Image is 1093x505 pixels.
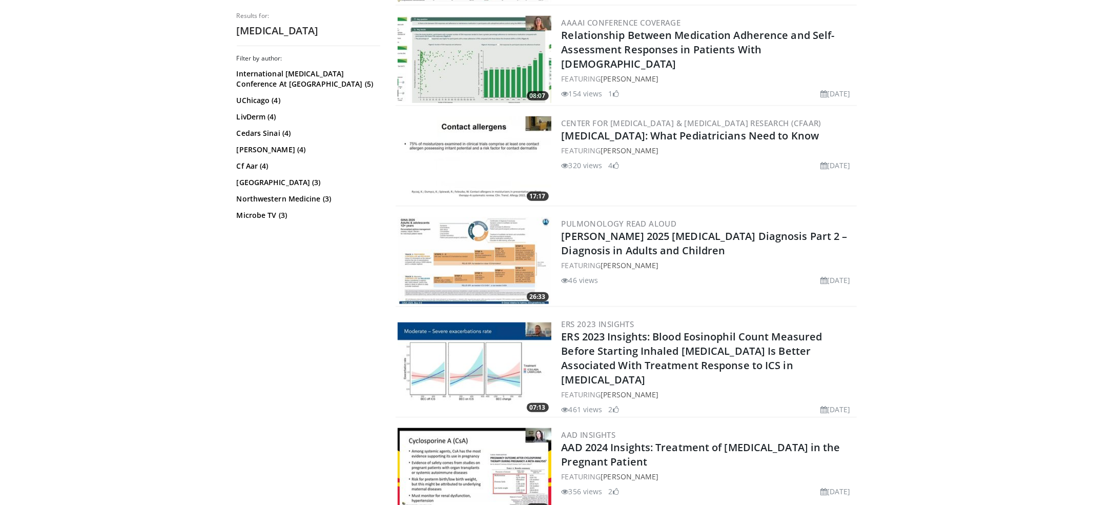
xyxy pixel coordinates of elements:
[609,486,619,497] li: 2
[562,17,681,28] a: AAAAI Conference Coverage
[398,116,551,204] img: 583fd1a7-f1ce-43ff-8e78-64bf1575b6f2.300x170_q85_crop-smart_upscale.jpg
[601,146,658,155] a: [PERSON_NAME]
[527,292,549,301] span: 26:33
[237,112,378,122] a: LivDerm (4)
[562,319,634,329] a: ERS 2023 Insights
[237,128,378,138] a: Cedars Sinai (4)
[562,118,822,128] a: Center for [MEDICAL_DATA] & [MEDICAL_DATA] Research (CFAAR)
[562,145,855,156] div: FEATURING
[398,322,551,410] img: e07216b0-2628-4ad4-b367-a39ec7299a1c.300x170_q85_crop-smart_upscale.jpg
[820,275,851,286] li: [DATE]
[562,218,677,229] a: Pulmonology Read Aloud
[237,95,378,106] a: UChicago (4)
[562,471,855,482] div: FEATURING
[527,192,549,201] span: 17:17
[820,404,851,415] li: [DATE]
[601,472,658,481] a: [PERSON_NAME]
[237,177,378,188] a: [GEOGRAPHIC_DATA] (3)
[562,440,840,469] a: AAD 2024 Insights: Treatment of [MEDICAL_DATA] in the Pregnant Patient
[237,24,380,37] h2: [MEDICAL_DATA]
[820,160,851,171] li: [DATE]
[820,486,851,497] li: [DATE]
[609,404,619,415] li: 2
[527,403,549,412] span: 07:13
[562,486,603,497] li: 356 views
[237,194,378,204] a: Northwestern Medicine (3)
[562,229,848,257] a: [PERSON_NAME] 2025 [MEDICAL_DATA] Diagnosis Part 2 – Diagnosis in Adults and Children
[820,88,851,99] li: [DATE]
[398,217,551,304] a: 26:33
[237,210,378,220] a: Microbe TV (3)
[601,74,658,84] a: [PERSON_NAME]
[562,260,855,271] div: FEATURING
[237,161,378,171] a: Cf Aar (4)
[562,389,855,400] div: FEATURING
[237,145,378,155] a: [PERSON_NAME] (4)
[562,330,822,387] a: ERS 2023 Insights: Blood Eosinophil Count Measured Before Starting Inhaled [MEDICAL_DATA] Is Bett...
[527,91,549,100] span: 08:07
[562,430,616,440] a: AAD Insights
[601,260,658,270] a: [PERSON_NAME]
[609,88,619,99] li: 1
[237,54,380,63] h3: Filter by author:
[562,88,603,99] li: 154 views
[237,12,380,20] p: Results for:
[398,16,551,103] a: 08:07
[398,16,551,103] img: a877a795-8a15-4b62-9dc1-428e26315dfa.300x170_q85_crop-smart_upscale.jpg
[398,322,551,410] a: 07:13
[398,217,551,304] img: e3c04957-3860-42d2-bd97-4d0d7cdd552b.300x170_q85_crop-smart_upscale.jpg
[562,275,599,286] li: 46 views
[609,160,619,171] li: 4
[398,116,551,204] a: 17:17
[562,28,835,71] a: Relationship Between Medication Adherence and Self-Assessment Responses in Patients With [DEMOGRA...
[562,73,855,84] div: FEATURING
[562,160,603,171] li: 320 views
[601,390,658,399] a: [PERSON_NAME]
[562,129,819,143] a: [MEDICAL_DATA]: What Pediatricians Need to Know
[562,404,603,415] li: 461 views
[237,69,378,89] a: International [MEDICAL_DATA] Conference At [GEOGRAPHIC_DATA] (5)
